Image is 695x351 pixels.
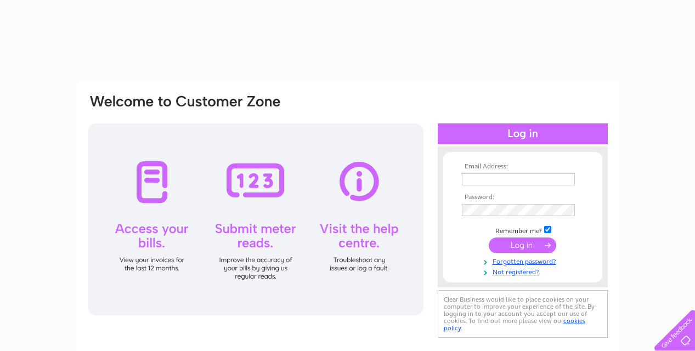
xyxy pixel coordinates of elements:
a: Not registered? [462,266,586,276]
a: Forgotten password? [462,256,586,266]
div: Clear Business would like to place cookies on your computer to improve your experience of the sit... [438,290,608,338]
td: Remember me? [459,224,586,235]
th: Email Address: [459,163,586,171]
th: Password: [459,194,586,201]
input: Submit [489,237,556,253]
a: cookies policy [444,317,585,332]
